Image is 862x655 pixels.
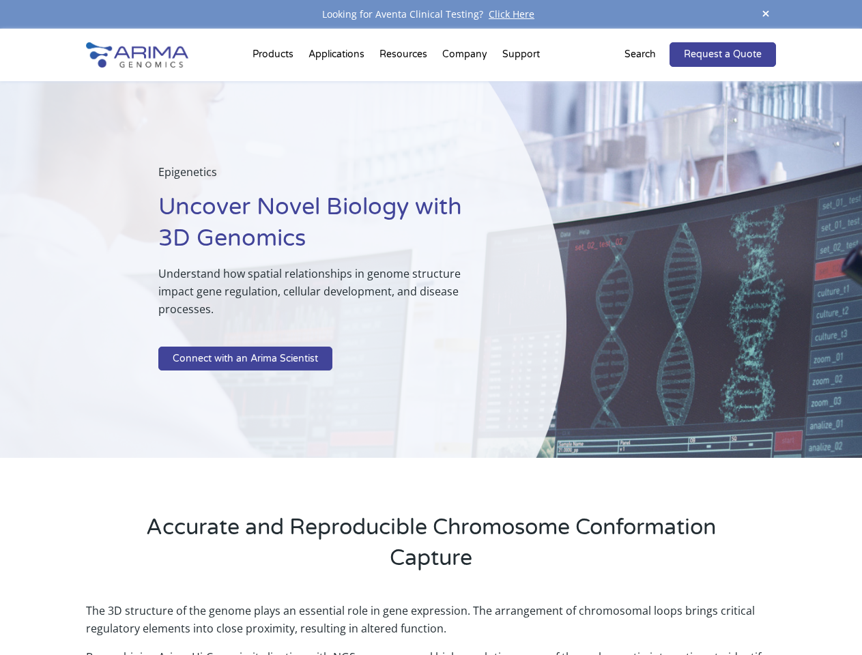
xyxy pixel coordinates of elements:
[158,347,332,371] a: Connect with an Arima Scientist
[86,602,775,648] p: The 3D structure of the genome plays an essential role in gene expression. The arrangement of chr...
[86,42,188,68] img: Arima-Genomics-logo
[158,192,498,265] h1: Uncover Novel Biology with 3D Genomics
[483,8,540,20] a: Click Here
[141,512,721,584] h2: Accurate and Reproducible Chromosome Conformation Capture
[86,5,775,23] div: Looking for Aventa Clinical Testing?
[670,42,776,67] a: Request a Quote
[158,265,498,329] p: Understand how spatial relationships in genome structure impact gene regulation, cellular develop...
[624,46,656,63] p: Search
[158,163,498,192] p: Epigenetics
